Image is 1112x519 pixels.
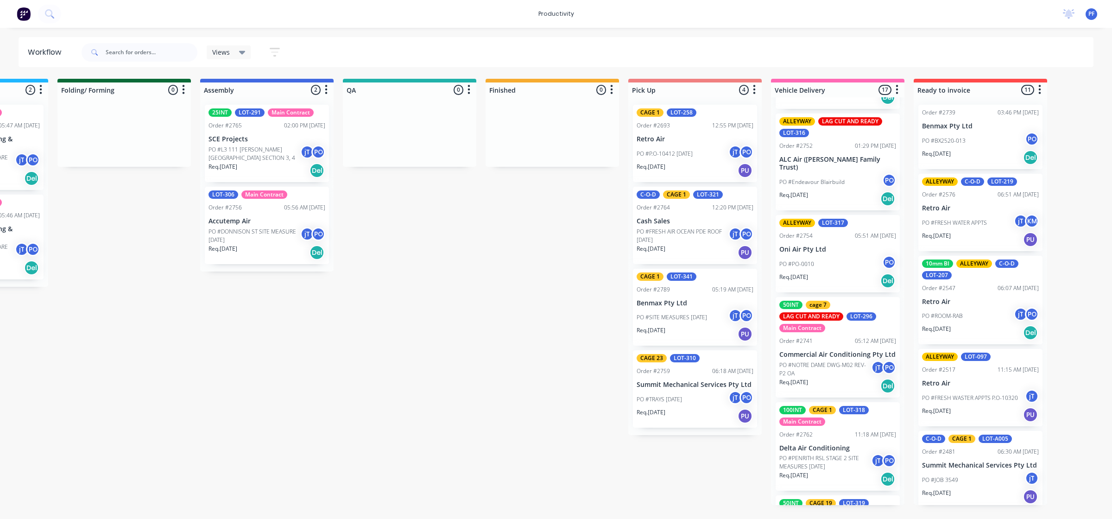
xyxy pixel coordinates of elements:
div: jT [1025,389,1039,403]
div: Order #2481 [922,448,955,456]
div: Order #2759 [637,367,670,375]
p: Summit Mechanical Services Pty Ltd [922,462,1039,469]
div: PO [26,242,40,256]
div: 25INTLOT-291Main ContractOrder #276502:00 PM [DATE]SCE ProjectsPO #L3 111 [PERSON_NAME][GEOGRAPHI... [205,105,329,182]
p: Req. [DATE] [208,245,237,253]
p: Req. [DATE] [922,407,951,415]
div: Del [1023,150,1038,165]
div: PO [739,145,753,159]
div: C-O-D [922,435,945,443]
div: LOT-219 [987,177,1017,186]
div: PO [882,454,896,468]
div: Workflow [28,47,66,58]
p: Summit Mechanical Services Pty Ltd [637,381,753,389]
div: LOT-317 [818,219,848,227]
div: jT [871,454,885,468]
p: Req. [DATE] [779,378,808,386]
div: Del [880,273,895,288]
p: Retro Air [922,204,1039,212]
div: LOT-306 [208,190,238,199]
p: PO #FRESH AIR OCEAN PDE ROOF [DATE] [637,228,728,244]
p: Req. [DATE] [637,326,665,335]
div: jT [728,309,742,323]
div: PU [738,409,752,424]
p: Req. [DATE] [637,408,665,417]
div: ALLEYWAYC-O-DLOT-219Order #257606:51 AM [DATE]Retro AirPO #FRESH WATER APPTSjTKMReq.[DATE]PU [918,174,1042,251]
div: Order #2576 [922,190,955,199]
div: PO [311,145,325,159]
div: 06:07 AM [DATE] [998,284,1039,292]
p: Commercial Air Conditioning Pty Ltd [779,351,896,359]
p: Retro Air [922,380,1039,387]
p: Oni Air Pty Ltd [779,246,896,253]
div: 50INTcage 7LAG CUT AND READYLOT-296Main ContractOrder #274105:12 AM [DATE]Commercial Air Conditio... [776,297,900,398]
div: productivity [534,7,579,21]
div: C-O-D [995,259,1018,268]
div: PU [1023,407,1038,422]
div: Order #2739 [922,108,955,117]
div: ALLEYWAY [956,259,992,268]
div: LOT-207 [922,271,952,279]
p: Cash Sales [637,217,753,225]
div: Order #2789 [637,285,670,294]
div: CAGE 1 [637,108,663,117]
p: PO #BX2520-013 [922,137,966,145]
p: Retro Air [922,298,1039,306]
div: LOT-321 [693,190,723,199]
div: LOT-310 [670,354,700,362]
p: ALC Air ([PERSON_NAME] Family Trust) [779,156,896,171]
p: PO #P.O-10412 [DATE] [637,150,693,158]
p: Accutemp Air [208,217,325,225]
div: PO [882,361,896,374]
p: Delta Air Conditioning [779,444,896,452]
div: jT [728,391,742,405]
div: Order #2756 [208,203,242,212]
p: Req. [DATE] [779,471,808,480]
div: Order #273903:46 PM [DATE]Benmax Pty LtdPO #BX2520-013POReq.[DATE]Del [918,105,1042,169]
div: LOT-319 [839,499,869,507]
div: Order #2764 [637,203,670,212]
div: Order #2517 [922,366,955,374]
p: Req. [DATE] [779,273,808,281]
div: Main Contract [268,108,314,117]
div: 50INT [779,301,802,309]
div: CAGE 23 [637,354,667,362]
p: Req. [DATE] [922,150,951,158]
div: jT [728,227,742,241]
img: Factory [17,7,31,21]
div: Order #2693 [637,121,670,130]
div: ALLEYWAY [922,177,958,186]
div: 06:30 AM [DATE] [998,448,1039,456]
div: Del [24,171,39,186]
div: LOT-291 [235,108,265,117]
div: CAGE 1 [663,190,690,199]
div: ALLEYWAYLOT-317Order #275405:51 AM [DATE]Oni Air Pty LtdPO #PO-0010POReq.[DATE]Del [776,215,900,292]
div: 12:20 PM [DATE] [712,203,753,212]
div: LOT-306Main ContractOrder #275605:56 AM [DATE]Accutemp AirPO #DONNISON ST SITE MEASURE [DATE]jTPO... [205,187,329,264]
div: CAGE 1 [948,435,975,443]
div: 12:55 PM [DATE] [712,121,753,130]
div: PU [738,163,752,178]
p: PO #ROOM-RAB [922,312,963,320]
div: Main Contract [779,418,825,426]
div: PO [739,227,753,241]
div: 06:51 AM [DATE] [998,190,1039,199]
div: CAGE 19 [806,499,836,507]
div: PO [882,255,896,269]
p: Req. [DATE] [922,489,951,497]
div: jT [728,145,742,159]
div: PO [26,153,40,167]
div: 03:46 PM [DATE] [998,108,1039,117]
p: Benmax Pty Ltd [922,122,1039,130]
p: Req. [DATE] [637,163,665,171]
div: 50INT [779,499,802,507]
div: PO [1025,307,1039,321]
div: CAGE 1 [809,406,836,414]
div: ALLEYWAYLAG CUT AND READYLOT-316Order #275201:29 PM [DATE]ALC Air ([PERSON_NAME] Family Trust)PO ... [776,114,900,210]
div: LOT-341 [667,272,696,281]
div: cage 7 [806,301,830,309]
p: PO #JOB 3549 [922,476,958,484]
div: CAGE 1LOT-258Order #269312:55 PM [DATE]Retro AirPO #P.O-10412 [DATE]jTPOReq.[DATE]PU [633,105,757,182]
div: C-O-D [961,177,984,186]
div: ALLEYWAYLOT-097Order #251711:15 AM [DATE]Retro AirPO #FRESH WASTER APPTS P.O-10320jTReq.[DATE]PU [918,349,1042,426]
